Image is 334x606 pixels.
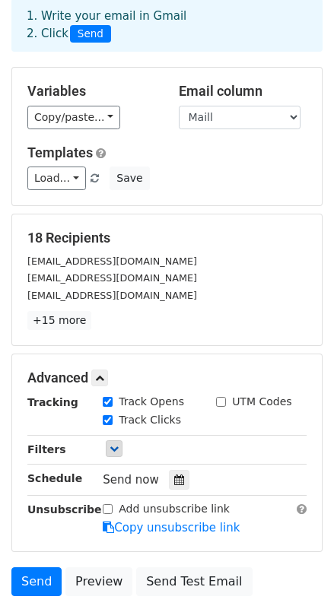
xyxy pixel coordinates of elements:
h5: Variables [27,83,156,100]
label: UTM Codes [232,394,291,410]
strong: Filters [27,443,66,455]
small: [EMAIL_ADDRESS][DOMAIN_NAME] [27,255,197,267]
span: Send [70,25,111,43]
small: [EMAIL_ADDRESS][DOMAIN_NAME] [27,272,197,284]
a: Load... [27,167,86,190]
a: Copy/paste... [27,106,120,129]
strong: Tracking [27,396,78,408]
h5: Advanced [27,370,307,386]
small: [EMAIL_ADDRESS][DOMAIN_NAME] [27,290,197,301]
a: Send Test Email [136,567,252,596]
a: +15 more [27,311,91,330]
label: Add unsubscribe link [119,501,230,517]
div: 1. Write your email in Gmail 2. Click [15,8,319,43]
label: Track Clicks [119,412,181,428]
label: Track Opens [119,394,184,410]
strong: Unsubscribe [27,503,102,516]
a: Preview [65,567,132,596]
a: Send [11,567,62,596]
iframe: Chat Widget [258,533,334,606]
span: Send now [103,473,159,487]
strong: Schedule [27,472,82,484]
a: Copy unsubscribe link [103,521,240,535]
h5: Email column [179,83,307,100]
button: Save [110,167,149,190]
h5: 18 Recipients [27,230,307,246]
a: Templates [27,144,93,160]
